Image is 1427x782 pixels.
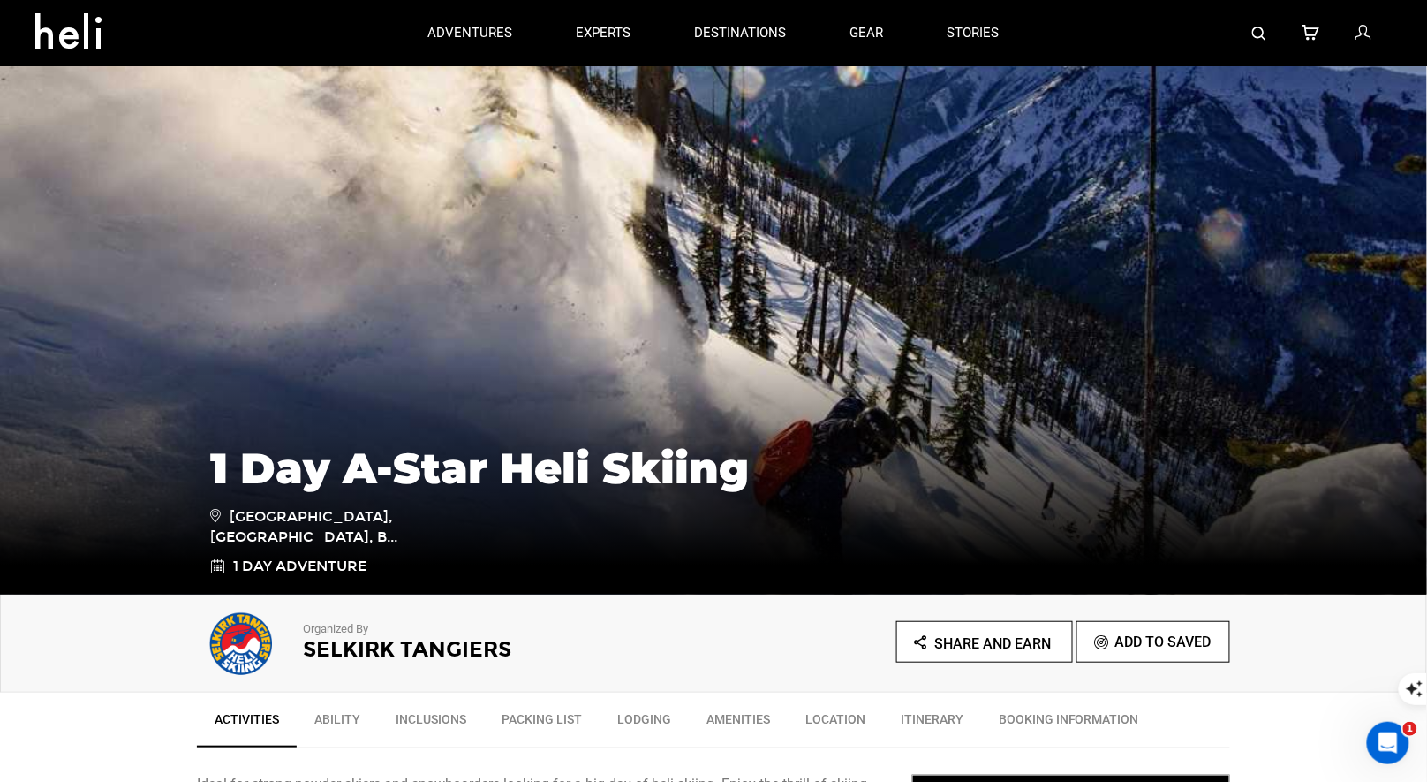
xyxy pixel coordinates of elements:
[1115,634,1212,650] span: Add To Saved
[689,702,788,746] a: Amenities
[935,635,1052,652] span: Share and Earn
[197,609,285,680] img: b7c9005a67764c1fdc1ea0aaa7ccaed8.png
[233,557,366,577] span: 1 Day Adventure
[695,24,787,42] p: destinations
[484,702,600,746] a: Packing List
[577,24,631,42] p: experts
[428,24,513,42] p: adventures
[210,505,462,548] span: [GEOGRAPHIC_DATA], [GEOGRAPHIC_DATA], B...
[197,702,297,748] a: Activities
[883,702,981,746] a: Itinerary
[378,702,484,746] a: Inclusions
[600,702,689,746] a: Lodging
[303,638,665,661] h2: Selkirk Tangiers
[1252,27,1266,41] img: search-bar-icon.svg
[788,702,883,746] a: Location
[297,702,378,746] a: Ability
[303,621,665,638] p: Organized By
[981,702,1157,746] a: BOOKING INFORMATION
[1367,722,1409,764] iframe: Intercom live chat
[210,444,1217,492] h1: 1 Day A-Star Heli Skiing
